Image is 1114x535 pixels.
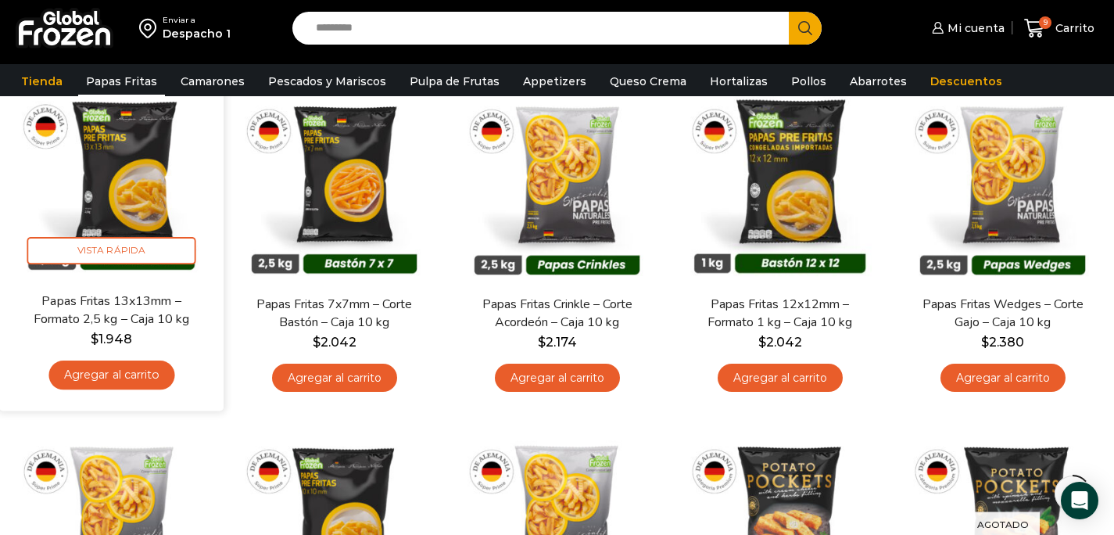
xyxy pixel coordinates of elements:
a: Agregar al carrito: “Papas Fritas Wedges – Corte Gajo - Caja 10 kg” [940,364,1066,393]
a: Papas Fritas [78,66,165,96]
a: Abarrotes [842,66,915,96]
a: Pescados y Mariscos [260,66,394,96]
div: Open Intercom Messenger [1061,482,1098,519]
a: 9 Carrito [1020,10,1098,47]
bdi: 2.380 [981,335,1024,350]
span: $ [313,335,321,350]
span: 9 [1039,16,1051,29]
span: Vista Rápida [27,237,196,264]
span: $ [91,331,99,346]
a: Papas Fritas 7x7mm – Corte Bastón – Caja 10 kg [245,296,424,332]
bdi: 2.042 [758,335,802,350]
bdi: 1.948 [91,331,131,346]
a: Camarones [173,66,253,96]
a: Papas Fritas 12x12mm – Formato 1 kg – Caja 10 kg [690,296,870,332]
a: Agregar al carrito: “Papas Fritas 7x7mm - Corte Bastón - Caja 10 kg” [272,364,397,393]
div: Enviar a [163,15,231,26]
span: $ [538,335,546,350]
img: address-field-icon.svg [139,15,163,41]
a: Pulpa de Frutas [402,66,507,96]
a: Tienda [13,66,70,96]
a: Queso Crema [602,66,694,96]
a: Papas Fritas Crinkle – Corte Acordeón – Caja 10 kg [467,296,647,332]
a: Agregar al carrito: “Papas Fritas 12x12mm - Formato 1 kg - Caja 10 kg” [718,364,843,393]
a: Descuentos [922,66,1010,96]
span: Carrito [1051,20,1094,36]
span: Mi cuenta [944,20,1005,36]
a: Mi cuenta [928,13,1005,44]
button: Search button [789,12,822,45]
a: Pollos [783,66,834,96]
a: Agregar al carrito: “Papas Fritas Crinkle - Corte Acordeón - Caja 10 kg” [495,364,620,393]
a: Papas Fritas Wedges – Corte Gajo – Caja 10 kg [913,296,1093,332]
a: Hortalizas [702,66,776,96]
div: Despacho 1 [163,26,231,41]
span: $ [758,335,766,350]
bdi: 2.174 [538,335,577,350]
a: Appetizers [515,66,594,96]
a: Papas Fritas 13x13mm – Formato 2,5 kg – Caja 10 kg [21,292,202,329]
span: $ [981,335,989,350]
a: Agregar al carrito: “Papas Fritas 13x13mm - Formato 2,5 kg - Caja 10 kg” [48,361,174,390]
bdi: 2.042 [313,335,356,350]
